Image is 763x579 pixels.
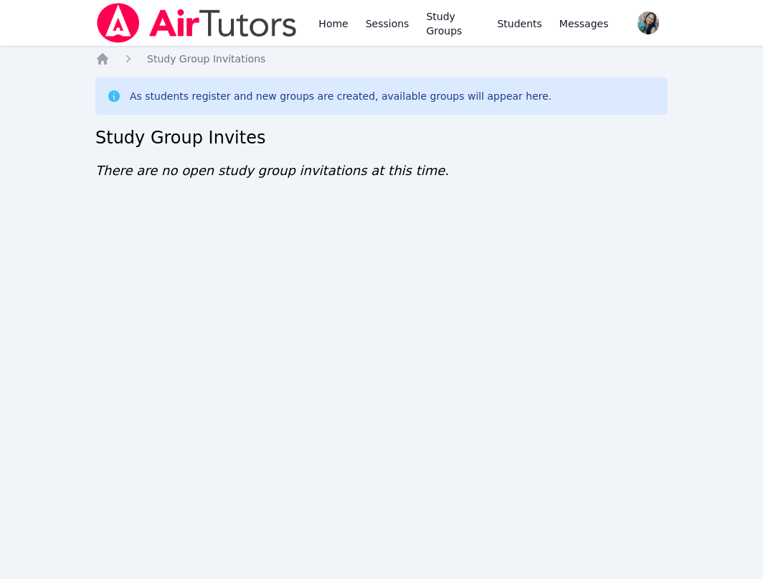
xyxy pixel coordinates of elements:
img: Air Tutors [95,3,298,43]
a: Study Group Invitations [147,52,265,66]
span: There are no open study group invitations at this time. [95,163,449,178]
span: Study Group Invitations [147,53,265,65]
div: As students register and new groups are created, available groups will appear here. [130,89,551,103]
nav: Breadcrumb [95,52,668,66]
span: Messages [559,17,609,31]
h2: Study Group Invites [95,126,668,149]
